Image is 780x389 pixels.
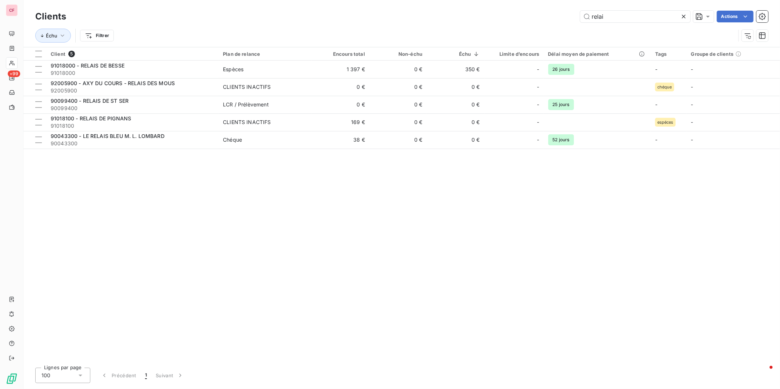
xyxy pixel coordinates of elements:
span: 1 [145,372,147,379]
td: 350 € [427,61,484,78]
td: 0 € [369,131,427,149]
td: 0 € [369,78,427,96]
h3: Clients [35,10,66,23]
td: 0 € [427,96,484,113]
span: - [537,136,539,143]
td: 0 € [369,61,427,78]
span: - [537,66,539,73]
td: 0 € [427,113,484,131]
td: 0 € [369,96,427,113]
span: 91018000 [51,69,214,77]
span: 52 jours [548,134,574,145]
button: Filtrer [80,30,114,41]
span: 90043300 [51,140,214,147]
td: 1 397 € [312,61,369,78]
span: espéces [657,120,674,124]
div: Plan de relance [223,51,307,57]
span: 91018000 - RELAIS DE BESSE [51,62,124,69]
td: 169 € [312,113,369,131]
button: Échu [35,29,71,43]
button: Précédent [96,368,141,383]
span: 90099400 - RELAIS DE ST SER [51,98,129,104]
div: Chéque [223,136,242,143]
button: 1 [141,368,151,383]
button: Suivant [151,368,188,383]
div: Espèces [223,66,243,73]
span: Client [51,51,65,57]
img: Logo LeanPay [6,373,18,385]
span: - [691,101,693,108]
div: CF [6,4,18,16]
span: 26 jours [548,64,574,75]
td: 0 € [312,78,369,96]
span: 90043300 - LE RELAIS BLEU M. L. LOMBARD [51,133,165,139]
span: Échu [46,33,57,39]
span: 92005900 [51,87,214,94]
span: - [537,101,539,108]
span: - [691,137,693,143]
span: 91018100 [51,122,214,130]
span: - [655,137,657,143]
span: Groupe de clients [691,51,734,57]
div: Non-échu [374,51,422,57]
span: 92005900 - AXY DU COURS - RELAIS DES MOUS [51,80,175,86]
button: Actions [717,11,754,22]
div: CLIENTS INACTIFS [223,83,271,91]
div: Tags [655,51,682,57]
div: CLIENTS INACTIFS [223,119,271,126]
td: 0 € [312,96,369,113]
span: - [691,84,693,90]
span: 100 [41,372,50,379]
div: Limite d’encours [489,51,539,57]
div: Délai moyen de paiement [548,51,646,57]
td: 0 € [427,78,484,96]
span: - [537,83,539,91]
span: +99 [8,70,20,77]
span: 5 [68,51,75,57]
span: - [655,101,657,108]
span: 91018100 - RELAIS DE PIGNANS [51,115,131,121]
span: - [655,66,657,72]
td: 0 € [427,131,484,149]
iframe: Intercom live chat [755,364,773,382]
td: 38 € [312,131,369,149]
span: chéque [657,85,672,89]
span: 90099400 [51,105,214,112]
input: Rechercher [580,11,690,22]
td: 0 € [369,113,427,131]
span: - [691,66,693,72]
span: 25 jours [548,99,574,110]
div: Échu [431,51,480,57]
div: LCR / Prélèvement [223,101,269,108]
div: Encours total [316,51,365,57]
span: - [691,119,693,125]
span: - [537,119,539,126]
